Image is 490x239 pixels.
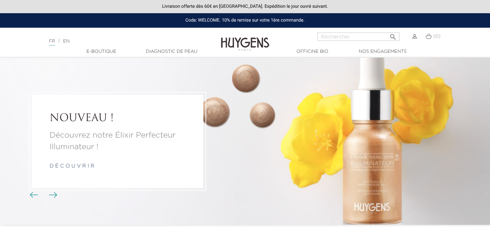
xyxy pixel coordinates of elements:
a: Officine Bio [280,48,345,55]
a: NOUVEAU ! [50,112,186,125]
a: Nos engagements [351,48,415,55]
button:  [387,31,399,39]
i:  [389,31,397,39]
a: E-Boutique [69,48,134,55]
a: FR [49,39,55,46]
img: Huygens [221,27,269,52]
input: Rechercher [317,33,399,41]
span: (0) [433,34,440,39]
a: Diagnostic de peau [139,48,204,55]
a: d é c o u v r i r [50,164,94,169]
div: | [46,37,199,45]
div: Boutons du carrousel [32,190,53,200]
a: EN [63,39,70,43]
a: Découvrez notre Élixir Perfecteur Illuminateur ! [50,129,186,153]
